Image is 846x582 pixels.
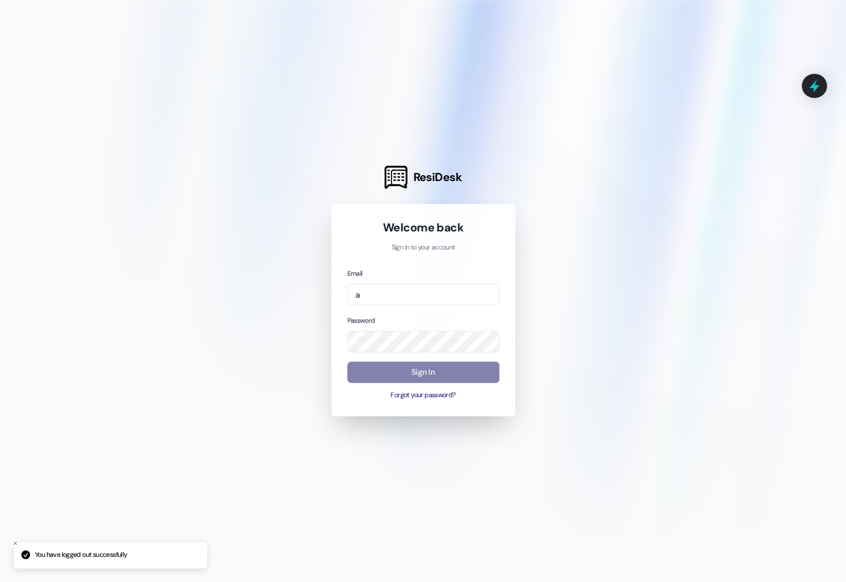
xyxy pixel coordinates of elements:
[347,362,499,383] button: Sign In
[347,284,499,305] input: name@example.com
[384,166,407,189] img: ResiDesk Logo
[347,243,499,253] p: Sign in to your account
[347,269,363,278] label: Email
[10,538,21,549] button: Close toast
[347,316,375,325] label: Password
[35,550,127,560] p: You have logged out successfully
[347,220,499,235] h1: Welcome back
[347,391,499,400] button: Forgot your password?
[413,170,462,185] span: ResiDesk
